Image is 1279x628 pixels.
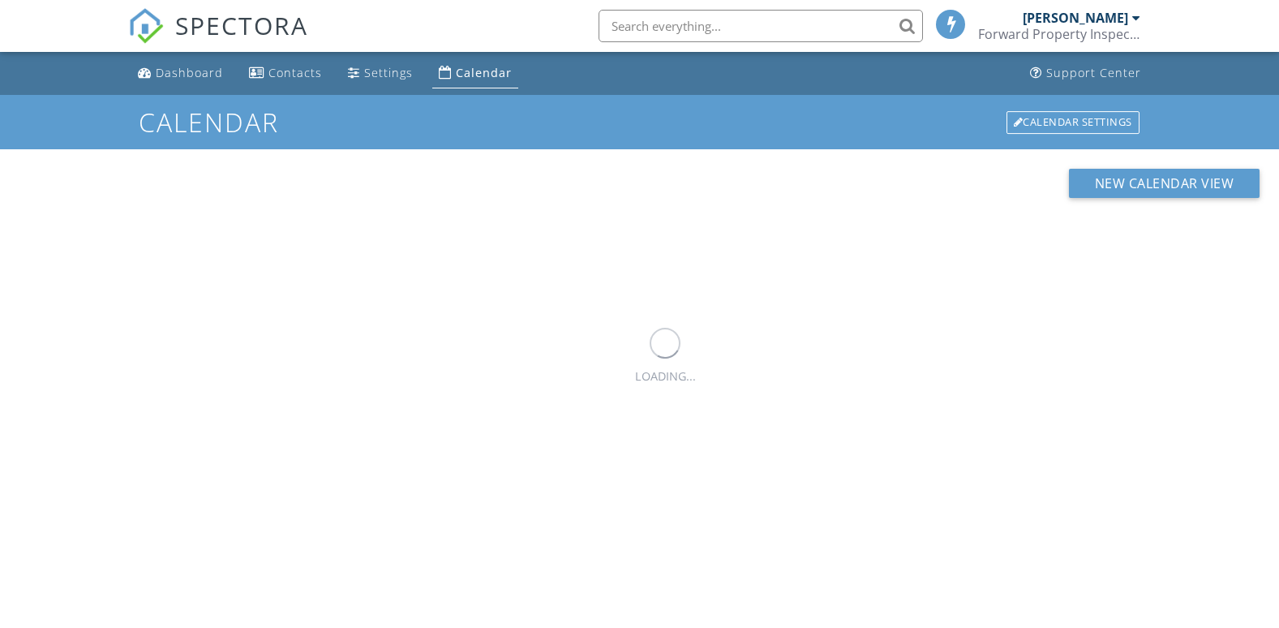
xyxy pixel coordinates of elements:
[456,65,512,80] div: Calendar
[139,108,1141,136] h1: Calendar
[1005,110,1141,135] a: Calendar Settings
[1024,58,1148,88] a: Support Center
[341,58,419,88] a: Settings
[131,58,230,88] a: Dashboard
[1046,65,1141,80] div: Support Center
[364,65,413,80] div: Settings
[128,22,308,56] a: SPECTORA
[242,58,328,88] a: Contacts
[268,65,322,80] div: Contacts
[978,26,1140,42] div: Forward Property Inspections
[599,10,923,42] input: Search everything...
[635,368,696,385] div: LOADING...
[1006,111,1140,134] div: Calendar Settings
[156,65,223,80] div: Dashboard
[432,58,518,88] a: Calendar
[128,8,164,44] img: The Best Home Inspection Software - Spectora
[175,8,308,42] span: SPECTORA
[1069,169,1260,198] button: New Calendar View
[1023,10,1128,26] div: [PERSON_NAME]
